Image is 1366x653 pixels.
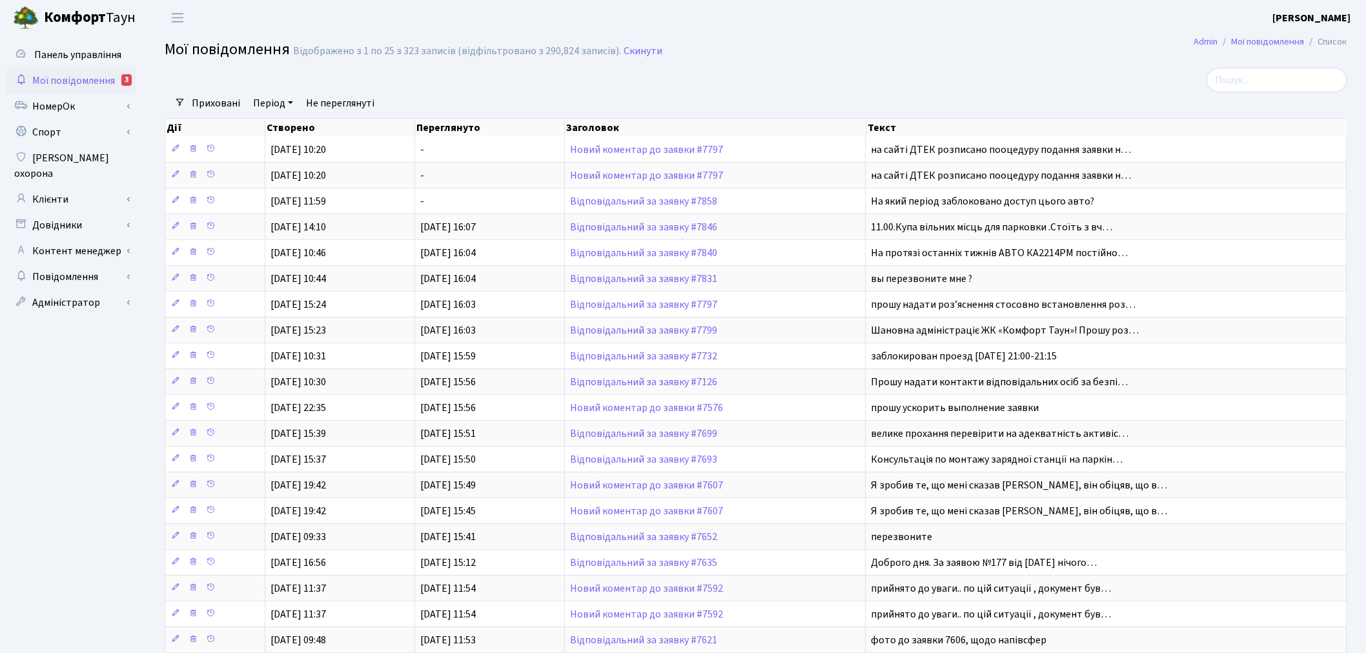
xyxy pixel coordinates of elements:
[13,5,39,31] img: logo.png
[270,427,326,441] span: [DATE] 15:39
[270,581,326,596] span: [DATE] 11:37
[420,143,424,157] span: -
[420,375,476,389] span: [DATE] 15:56
[415,119,565,137] th: Переглянуто
[6,186,136,212] a: Клієнти
[420,323,476,337] span: [DATE] 16:03
[420,272,476,286] span: [DATE] 16:04
[270,246,326,260] span: [DATE] 10:46
[248,92,298,114] a: Період
[270,272,326,286] span: [DATE] 10:44
[871,246,1128,260] span: На протязі останніх тижнів АВТО КА2214РМ постійно…
[871,168,1131,183] span: на сайті ДТЕК розписано пооцедуру подання заявки н…
[570,427,717,441] a: Відповідальний за заявку #7699
[6,42,136,68] a: Панель управління
[1194,35,1218,48] a: Admin
[6,119,136,145] a: Спорт
[570,194,717,208] a: Відповідальний за заявку #7858
[420,427,476,441] span: [DATE] 15:51
[34,48,121,62] span: Панель управління
[270,297,326,312] span: [DATE] 15:24
[420,530,476,544] span: [DATE] 15:41
[570,272,717,286] a: Відповідальний за заявку #7831
[270,556,326,570] span: [DATE] 16:56
[871,452,1123,467] span: Консультація по монтажу зарядної станції на паркін…
[1272,10,1351,26] a: [PERSON_NAME]
[570,349,717,363] a: Відповідальний за заявку #7732
[270,143,326,157] span: [DATE] 10:20
[420,633,476,647] span: [DATE] 11:53
[6,264,136,290] a: Повідомлення
[270,401,326,415] span: [DATE] 22:35
[871,401,1039,415] span: прошу ускорить выполнение заявки
[420,194,424,208] span: -
[420,607,476,621] span: [DATE] 11:54
[866,119,1347,137] th: Текст
[6,290,136,316] a: Адміністратор
[570,556,717,570] a: Відповідальний за заявку #7635
[570,220,717,234] a: Відповідальний за заявку #7846
[270,607,326,621] span: [DATE] 11:37
[871,581,1111,596] span: прийнято до уваги.. по цій ситуації , документ був…
[871,297,1136,312] span: прошу надати розʼяснення стосовно встановлення роз…
[270,633,326,647] span: [DATE] 09:48
[165,38,290,61] span: Мої повідомлення
[121,74,132,86] div: 3
[161,7,194,28] button: Переключити навігацію
[420,581,476,596] span: [DATE] 11:54
[270,220,326,234] span: [DATE] 14:10
[570,401,723,415] a: Новий коментар до заявки #7576
[570,581,723,596] a: Новий коментар до заявки #7592
[187,92,245,114] a: Приховані
[871,375,1128,389] span: Прошу надати контакти відповідальних осіб за безпі…
[871,530,932,544] span: перезвоните
[420,246,476,260] span: [DATE] 16:04
[624,45,662,57] a: Скинути
[420,168,424,183] span: -
[871,220,1112,234] span: 11.00.Купа вільних місць для парковки .Стоїть з вч…
[871,143,1131,157] span: на сайті ДТЕК розписано пооцедуру подання заявки н…
[420,349,476,363] span: [DATE] 15:59
[265,119,415,137] th: Створено
[301,92,380,114] a: Не переглянуті
[871,633,1046,647] span: фото до заявки 7606, щодо напівсфер
[565,119,866,137] th: Заголовок
[6,145,136,186] a: [PERSON_NAME] охорона
[270,375,326,389] span: [DATE] 10:30
[871,427,1128,441] span: велике прохання перевірити на адекватність активіс…
[270,194,326,208] span: [DATE] 11:59
[270,478,326,492] span: [DATE] 19:42
[570,246,717,260] a: Відповідальний за заявку #7840
[570,168,723,183] a: Новий коментар до заявки #7797
[44,7,106,28] b: Комфорт
[871,349,1057,363] span: заблокирован проезд [DATE] 21:00-21:15
[420,504,476,518] span: [DATE] 15:45
[570,530,717,544] a: Відповідальний за заявку #7652
[420,401,476,415] span: [DATE] 15:56
[6,238,136,264] a: Контент менеджер
[420,478,476,492] span: [DATE] 15:49
[570,297,717,312] a: Відповідальний за заявку #7797
[570,633,717,647] a: Відповідальний за заявку #7621
[32,74,115,88] span: Мої повідомлення
[871,478,1167,492] span: Я зробив те, що мені сказав [PERSON_NAME], він обіцяв, що в…
[420,556,476,570] span: [DATE] 15:12
[270,530,326,544] span: [DATE] 09:33
[570,607,723,621] a: Новий коментар до заявки #7592
[570,323,717,337] a: Відповідальний за заявку #7799
[1207,68,1347,92] input: Пошук...
[1304,35,1347,49] li: Список
[293,45,621,57] div: Відображено з 1 по 25 з 323 записів (відфільтровано з 290,824 записів).
[570,478,723,492] a: Новий коментар до заявки #7607
[570,452,717,467] a: Відповідальний за заявку #7693
[270,504,326,518] span: [DATE] 19:42
[871,556,1097,570] span: Доброго дня. За заявою №177 від [DATE] нічого…
[871,607,1111,621] span: прийнято до уваги.. по цій ситуації , документ був…
[44,7,136,29] span: Таун
[6,68,136,94] a: Мої повідомлення3
[6,94,136,119] a: НомерОк
[871,323,1139,337] span: Шановна адміністраціє ЖК «Комфорт Таун»! Прошу роз…
[420,297,476,312] span: [DATE] 16:03
[570,375,717,389] a: Відповідальний за заявку #7126
[270,323,326,337] span: [DATE] 15:23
